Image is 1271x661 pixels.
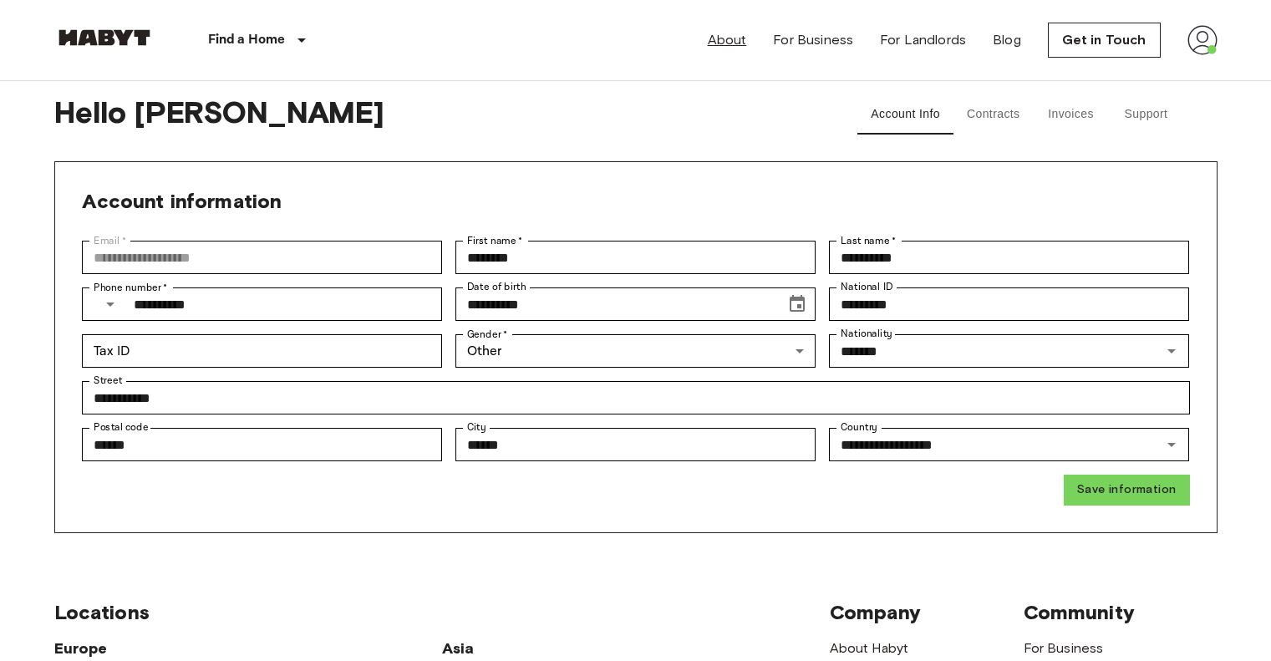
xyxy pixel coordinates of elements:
[993,30,1021,50] a: Blog
[54,29,155,46] img: Habyt
[841,420,877,435] label: Country
[54,94,811,135] span: Hello [PERSON_NAME]
[1109,94,1184,135] button: Support
[455,334,816,368] div: Other
[442,639,475,658] span: Asia
[82,428,442,461] div: Postal code
[841,280,892,294] label: National ID
[1187,25,1218,55] img: avatar
[54,639,108,658] span: Europe
[1034,94,1109,135] button: Invoices
[829,241,1189,274] div: Last name
[830,600,922,624] span: Company
[1024,640,1104,656] a: For Business
[467,420,486,435] label: City
[1160,433,1183,456] button: Open
[455,241,816,274] div: First name
[841,233,897,248] label: Last name
[82,381,1190,414] div: Street
[82,241,442,274] div: Email
[1048,23,1161,58] a: Get in Touch
[94,374,122,388] label: Street
[54,600,150,624] span: Locations
[841,327,892,341] label: Nationality
[1160,339,1183,363] button: Open
[1064,475,1189,506] button: Save information
[780,287,814,321] button: Choose date, selected date is Sep 1, 2000
[1024,600,1135,624] span: Community
[94,420,149,435] label: Postal code
[857,94,953,135] button: Account Info
[467,280,526,294] label: Date of birth
[94,287,127,321] button: Select country
[94,280,168,295] label: Phone number
[829,287,1189,321] div: National ID
[82,334,442,368] div: Tax ID
[830,640,909,656] a: About Habyt
[467,233,523,248] label: First name
[455,428,816,461] div: City
[773,30,853,50] a: For Business
[708,30,747,50] a: About
[880,30,966,50] a: For Landlords
[94,233,126,248] label: Email
[467,327,507,342] label: Gender
[953,94,1034,135] button: Contracts
[82,189,282,213] span: Account information
[208,30,286,50] p: Find a Home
